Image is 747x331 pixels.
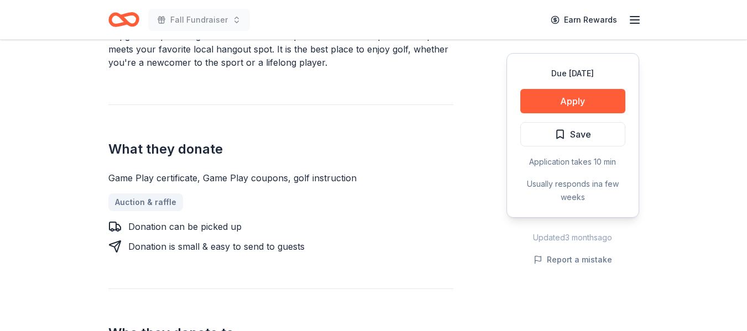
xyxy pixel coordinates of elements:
[520,155,625,169] div: Application takes 10 min
[108,140,453,158] h2: What they donate
[170,13,228,27] span: Fall Fundraiser
[520,89,625,113] button: Apply
[570,127,591,141] span: Save
[520,177,625,204] div: Usually responds in a few weeks
[108,171,453,185] div: Game Play certificate, Game Play coupons, golf instruction
[128,240,305,253] div: Donation is small & easy to send to guests
[108,193,183,211] a: Auction & raffle
[108,29,453,69] div: Topgolf is a premier golf entertainment complex where the competition of sport meets your favorit...
[544,10,624,30] a: Earn Rewards
[520,67,625,80] div: Due [DATE]
[534,253,612,266] button: Report a mistake
[108,7,139,33] a: Home
[506,231,639,244] div: Updated 3 months ago
[148,9,250,31] button: Fall Fundraiser
[520,122,625,146] button: Save
[128,220,242,233] div: Donation can be picked up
